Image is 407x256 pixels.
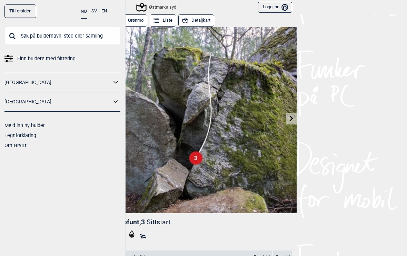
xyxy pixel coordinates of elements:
button: Detaljkart [178,14,214,27]
button: Grønmo [115,14,147,27]
span: Finn buldere med filtrering [17,54,76,64]
button: SV [91,4,97,18]
img: Dopfunt 200414 [110,27,297,213]
p: Sittstart. [147,218,172,226]
a: Finn buldere med filtrering [4,54,120,64]
button: Liste [150,14,176,27]
a: Meld inn ny bulder [4,123,45,128]
span: Dopfunt , 3 [115,218,145,226]
a: Tegnforklaring [4,133,36,138]
a: Om Gryttr [4,143,27,148]
button: Logg inn [258,2,292,13]
a: [GEOGRAPHIC_DATA] [4,78,111,88]
div: Østmarka syd [137,3,176,11]
a: [GEOGRAPHIC_DATA] [4,97,111,107]
input: Søk på buldernavn, sted eller samling [4,27,120,45]
a: Til forsiden [4,4,36,18]
button: NO [81,4,87,19]
button: EN [101,4,107,18]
